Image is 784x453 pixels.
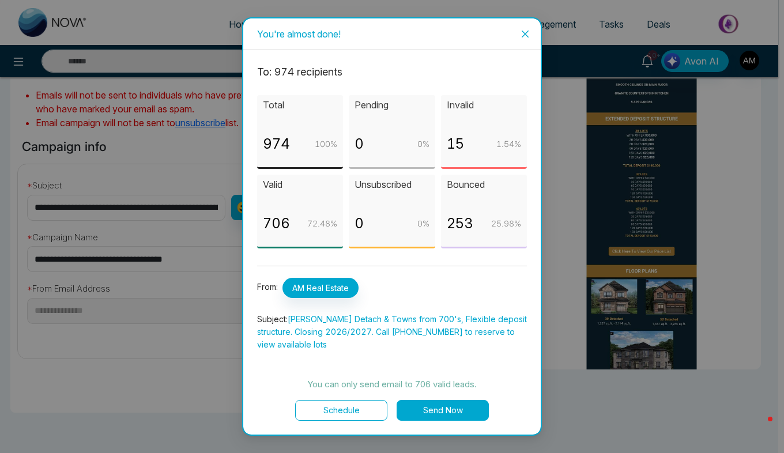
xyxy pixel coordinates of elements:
[263,133,290,155] p: 974
[263,213,290,235] p: 706
[257,278,527,298] p: From:
[257,313,527,351] p: Subject:
[447,98,521,112] p: Invalid
[315,138,337,150] p: 100 %
[447,213,473,235] p: 253
[355,98,429,112] p: Pending
[355,213,364,235] p: 0
[263,178,337,192] p: Valid
[263,98,337,112] p: Total
[745,414,772,441] iframe: Intercom live chat
[257,377,527,391] p: You can only send email to 706 valid leads.
[397,400,489,421] button: Send Now
[521,29,530,39] span: close
[447,178,521,192] p: Bounced
[257,64,527,80] p: To: 974 recipient s
[257,28,527,40] div: You're almost done!
[496,138,521,150] p: 1.54 %
[282,278,359,298] span: AM Real Estate
[355,133,364,155] p: 0
[307,217,337,230] p: 72.48 %
[447,133,464,155] p: 15
[510,18,541,50] button: Close
[417,217,429,230] p: 0 %
[491,217,521,230] p: 25.98 %
[295,400,387,421] button: Schedule
[355,178,429,192] p: Unsubscribed
[417,138,429,150] p: 0 %
[257,314,527,349] span: [PERSON_NAME] Detach & Towns from 700's, Flexible deposit structure. Closing 2026/2027. Call [PHO...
